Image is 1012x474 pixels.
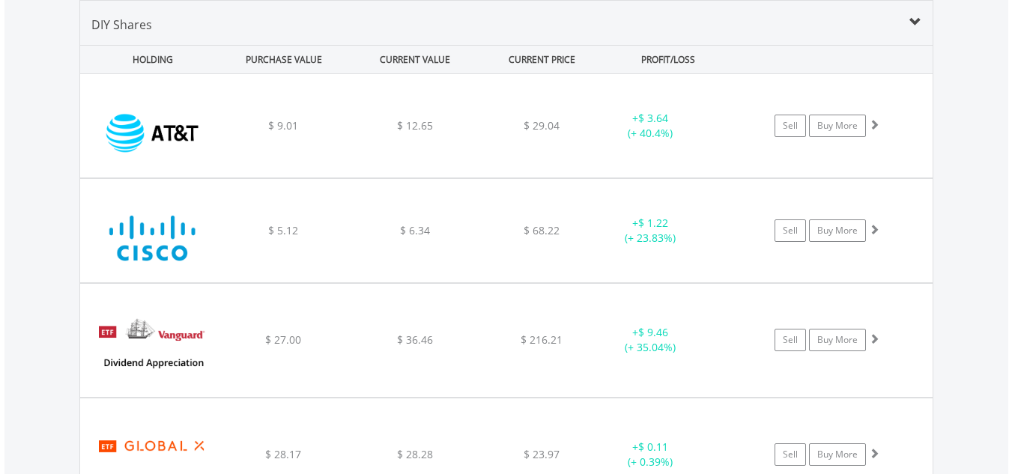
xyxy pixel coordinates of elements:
[594,325,707,355] div: + (+ 35.04%)
[775,219,806,242] a: Sell
[775,115,806,137] a: Sell
[594,111,707,141] div: + (+ 40.4%)
[268,223,298,237] span: $ 5.12
[397,332,433,347] span: $ 36.46
[88,303,216,392] img: EQU.US.VIG.png
[638,111,668,125] span: $ 3.64
[91,16,152,33] span: DIY Shares
[638,216,668,230] span: $ 1.22
[521,332,563,347] span: $ 216.21
[220,46,348,73] div: PURCHASE VALUE
[88,198,216,279] img: EQU.US.CSCO.png
[594,216,707,246] div: + (+ 23.83%)
[809,329,866,351] a: Buy More
[638,325,668,339] span: $ 9.46
[88,93,216,174] img: EQU.US.T.png
[81,46,217,73] div: HOLDING
[809,443,866,466] a: Buy More
[775,329,806,351] a: Sell
[397,118,433,133] span: $ 12.65
[775,443,806,466] a: Sell
[524,118,560,133] span: $ 29.04
[268,118,298,133] span: $ 9.01
[265,447,301,461] span: $ 28.17
[605,46,733,73] div: PROFIT/LOSS
[809,219,866,242] a: Buy More
[594,440,707,470] div: + (+ 0.39%)
[351,46,479,73] div: CURRENT VALUE
[265,332,301,347] span: $ 27.00
[482,46,601,73] div: CURRENT PRICE
[638,440,668,454] span: $ 0.11
[397,447,433,461] span: $ 28.28
[524,223,560,237] span: $ 68.22
[809,115,866,137] a: Buy More
[400,223,430,237] span: $ 6.34
[524,447,560,461] span: $ 23.97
